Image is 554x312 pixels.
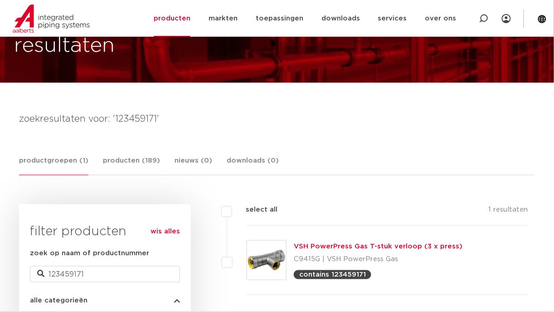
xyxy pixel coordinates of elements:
[175,155,212,175] a: nieuws (0)
[247,241,286,280] img: Thumbnail for VSH PowerPress Gas T-stuk verloop (3 x press)
[30,248,149,259] label: zoek op naam of productnummer
[294,252,462,267] p: C9415G | VSH PowerPress Gas
[299,271,366,278] p: contains 123459171
[489,204,528,218] p: 1 resultaten
[151,226,180,237] a: wis alles
[30,223,180,241] h3: filter producten
[19,112,535,126] h4: zoekresultaten voor: '123459171'
[103,155,160,175] a: producten (189)
[232,204,277,215] label: select all
[227,155,279,175] a: downloads (0)
[30,297,87,304] span: alle categorieën
[14,31,115,60] h1: resultaten
[30,266,180,282] input: zoeken
[30,297,180,304] button: alle categorieën
[19,155,88,175] a: productgroepen (1)
[294,243,462,250] a: VSH PowerPress Gas T-stuk verloop (3 x press)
